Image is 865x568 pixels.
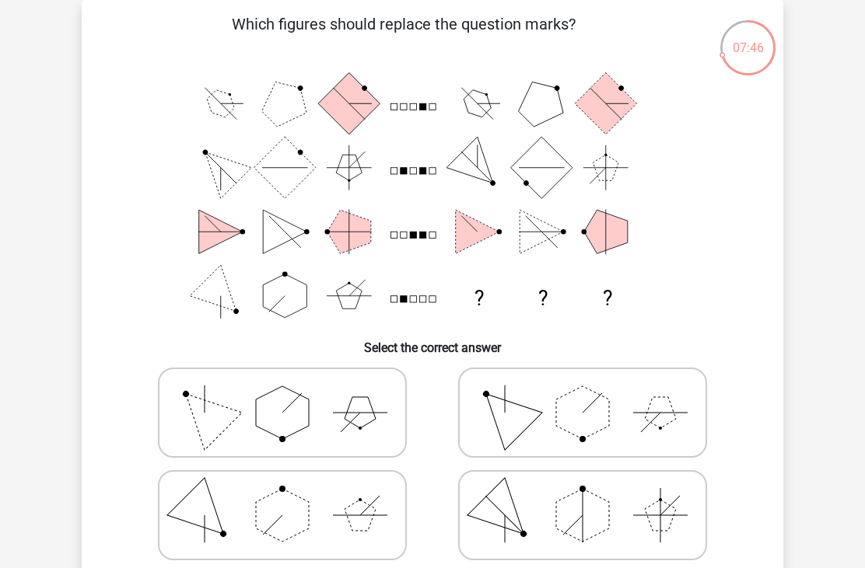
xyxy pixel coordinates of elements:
text: ? [603,287,612,310]
div: 07:46 [719,19,777,57]
h6: Select the correct answer [107,328,758,355]
text: ? [475,287,484,310]
p: Which figures should replace the question marks? [107,12,700,59]
text: ? [538,287,548,310]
